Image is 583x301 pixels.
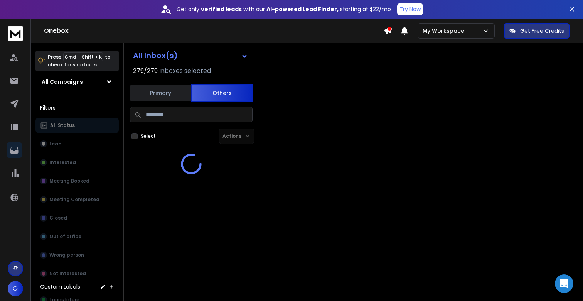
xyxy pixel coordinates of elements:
[35,74,119,90] button: All Campaigns
[191,84,253,102] button: Others
[520,27,564,35] p: Get Free Credits
[42,78,83,86] h1: All Campaigns
[130,85,191,101] button: Primary
[266,5,339,13] strong: AI-powered Lead Finder,
[35,102,119,113] h3: Filters
[8,281,23,296] button: O
[133,52,178,59] h1: All Inbox(s)
[423,27,467,35] p: My Workspace
[555,274,573,293] div: Open Intercom Messenger
[63,52,103,61] span: Cmd + Shift + k
[399,5,421,13] p: Try Now
[177,5,391,13] p: Get only with our starting at $22/mo
[8,26,23,41] img: logo
[159,66,211,76] h3: Inboxes selected
[141,133,156,139] label: Select
[201,5,242,13] strong: verified leads
[504,23,570,39] button: Get Free Credits
[397,3,423,15] button: Try Now
[127,48,254,63] button: All Inbox(s)
[48,53,110,69] p: Press to check for shortcuts.
[133,66,158,76] span: 279 / 279
[40,283,80,291] h3: Custom Labels
[44,26,384,36] h1: Onebox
